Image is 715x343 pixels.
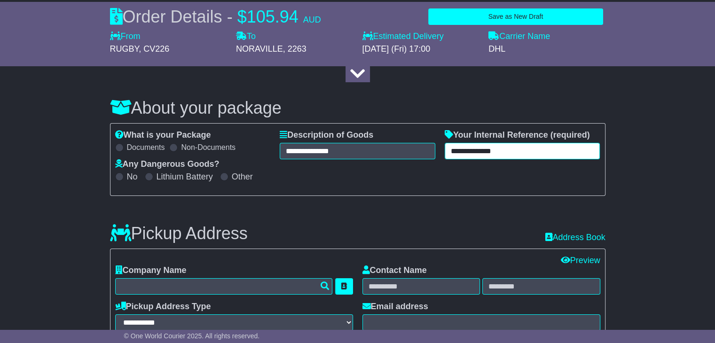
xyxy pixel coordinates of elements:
label: Pickup Address Type [115,302,211,312]
h3: Pickup Address [110,224,248,243]
span: 105.94 [247,7,299,26]
label: Other [232,172,253,182]
span: RUGBY [110,44,139,54]
a: Address Book [545,233,605,243]
label: Any Dangerous Goods? [115,159,220,170]
label: Carrier Name [488,31,550,42]
label: Contact Name [362,265,427,276]
span: AUD [303,15,321,24]
label: Estimated Delivery [362,31,479,42]
label: Description of Goods [280,130,373,140]
button: Save as New Draft [428,8,603,25]
label: Your Internal Reference (required) [445,130,590,140]
label: Company Name [115,265,187,276]
label: Non-Documents [181,143,236,152]
a: Preview [560,256,600,265]
div: DHL [488,44,605,55]
label: Lithium Battery [157,172,213,182]
span: , CV226 [139,44,169,54]
label: To [236,31,256,42]
label: From [110,31,141,42]
label: Documents [127,143,165,152]
h3: About your package [110,99,605,117]
label: No [127,172,138,182]
div: Order Details - [110,7,321,27]
label: Email address [362,302,428,312]
span: NORAVILLE [236,44,283,54]
div: [DATE] (Fri) 17:00 [362,44,479,55]
span: , 2263 [283,44,306,54]
label: What is your Package [115,130,211,140]
span: © One World Courier 2025. All rights reserved. [124,332,260,340]
span: $ [237,7,247,26]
